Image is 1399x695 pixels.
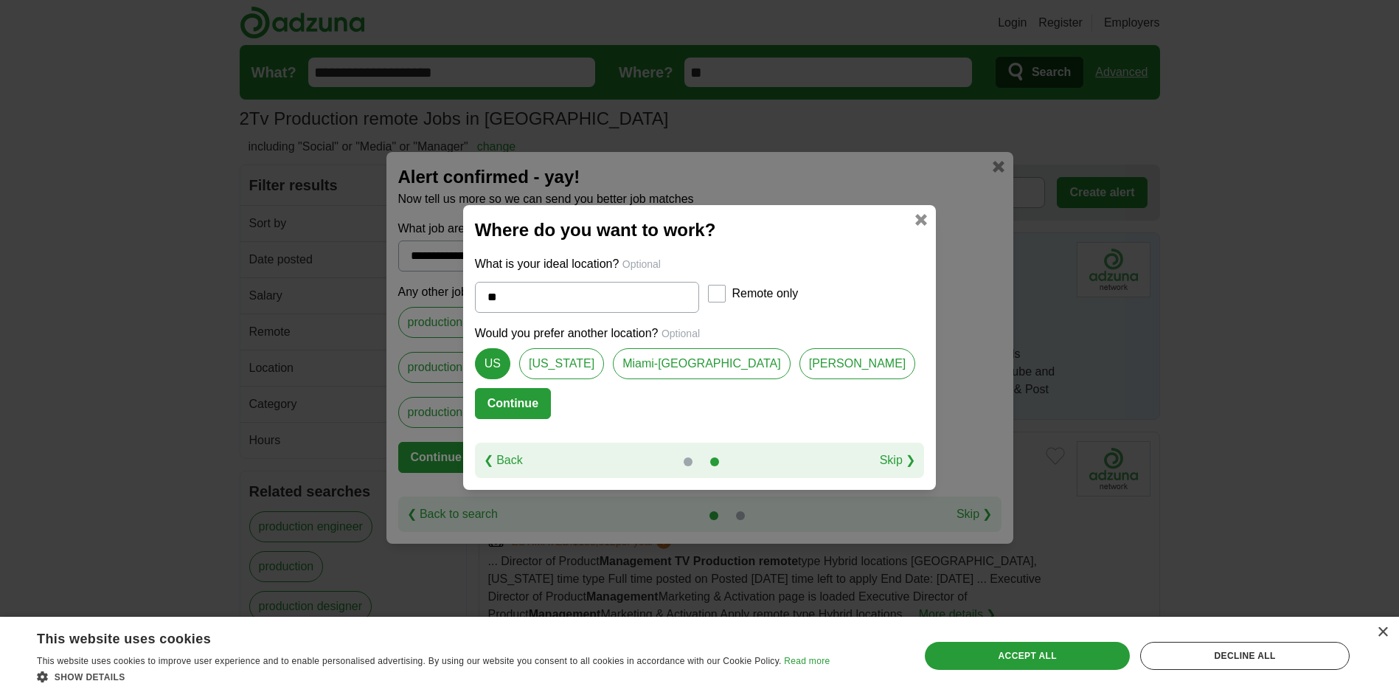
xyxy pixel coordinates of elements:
[622,258,661,270] span: Optional
[475,388,551,419] button: Continue
[475,348,510,379] a: US
[37,626,793,648] div: This website uses cookies
[880,452,916,469] a: Skip ❯
[519,348,604,379] a: [US_STATE]
[784,656,830,666] a: Read more, opens a new window
[1377,627,1388,638] div: Close
[613,348,791,379] a: Miami-[GEOGRAPHIC_DATA]
[475,325,925,342] p: Would you prefer another location?
[1140,642,1350,670] div: Decline all
[37,656,782,666] span: This website uses cookies to improve user experience and to enable personalised advertising. By u...
[732,285,798,302] label: Remote only
[475,255,925,273] p: What is your ideal location?
[55,672,125,682] span: Show details
[37,669,830,684] div: Show details
[662,328,700,339] span: Optional
[799,348,916,379] a: [PERSON_NAME]
[475,217,925,243] h2: Where do you want to work?
[925,642,1130,670] div: Accept all
[484,452,523,469] a: ❮ Back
